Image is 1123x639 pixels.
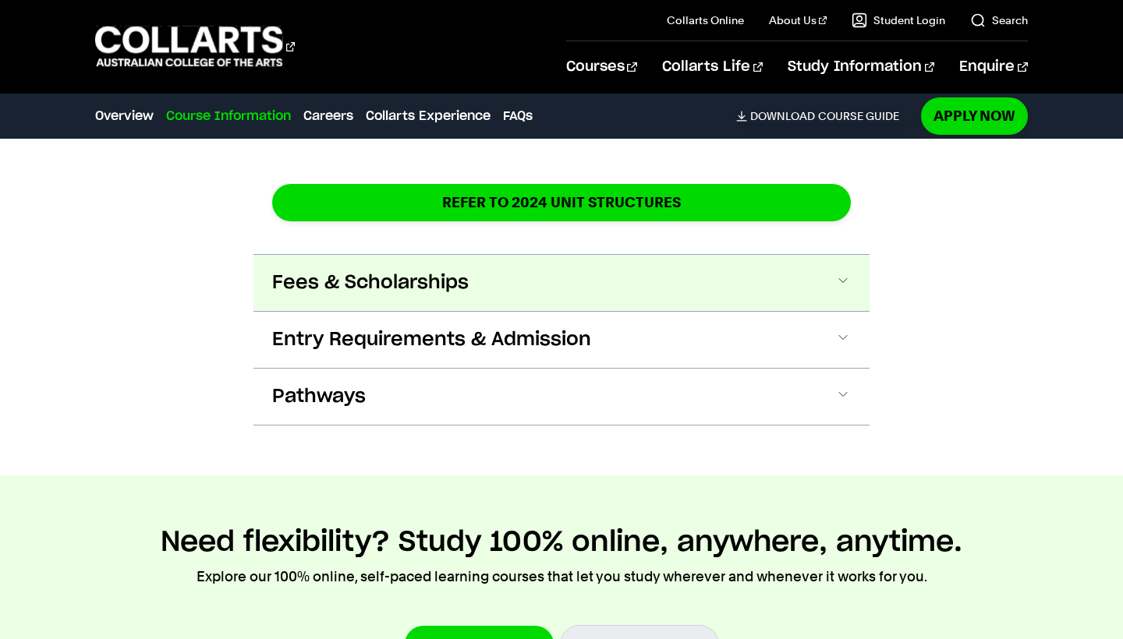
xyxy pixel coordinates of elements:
span: Fees & Scholarships [272,270,469,295]
a: Apply Now [921,97,1028,134]
a: REFER TO 2024 unit structures [272,184,851,221]
button: Entry Requirements & Admission [253,312,870,368]
a: Enquire [959,41,1027,93]
h2: Need flexibility? Study 100% online, anywhere, anytime. [161,525,962,560]
span: Entry Requirements & Admission [272,327,591,352]
a: Student Login [852,12,945,28]
a: Study Information [788,41,934,93]
a: Course Information [166,107,291,125]
a: Careers [303,107,353,125]
a: Overview [95,107,154,125]
span: Pathways [272,384,366,409]
div: Go to homepage [95,24,295,69]
a: Search [970,12,1028,28]
a: Collarts Online [667,12,744,28]
a: Courses [566,41,637,93]
a: DownloadCourse Guide [736,109,912,123]
span: Download [750,109,815,123]
a: FAQs [503,107,533,125]
button: Pathways [253,369,870,425]
a: Collarts Experience [366,107,491,125]
button: Fees & Scholarships [253,255,870,311]
p: Explore our 100% online, self-paced learning courses that let you study wherever and whenever it ... [197,566,927,588]
a: About Us [769,12,827,28]
a: Collarts Life [662,41,763,93]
